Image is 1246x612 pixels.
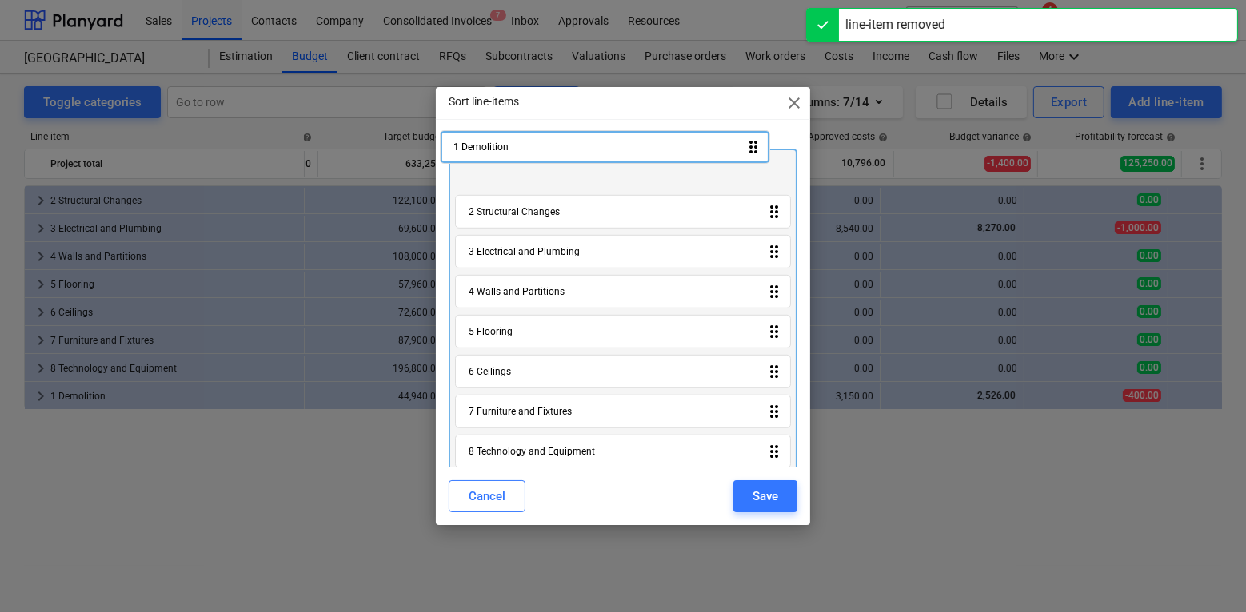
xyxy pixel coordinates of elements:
[753,486,778,507] div: Save
[1166,535,1246,612] iframe: Chat Widget
[449,93,519,110] p: Sort line-items
[785,93,804,113] span: close
[469,486,505,507] div: Cancel
[449,480,525,512] button: Cancel
[845,15,945,34] div: line-item removed
[733,480,797,512] button: Save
